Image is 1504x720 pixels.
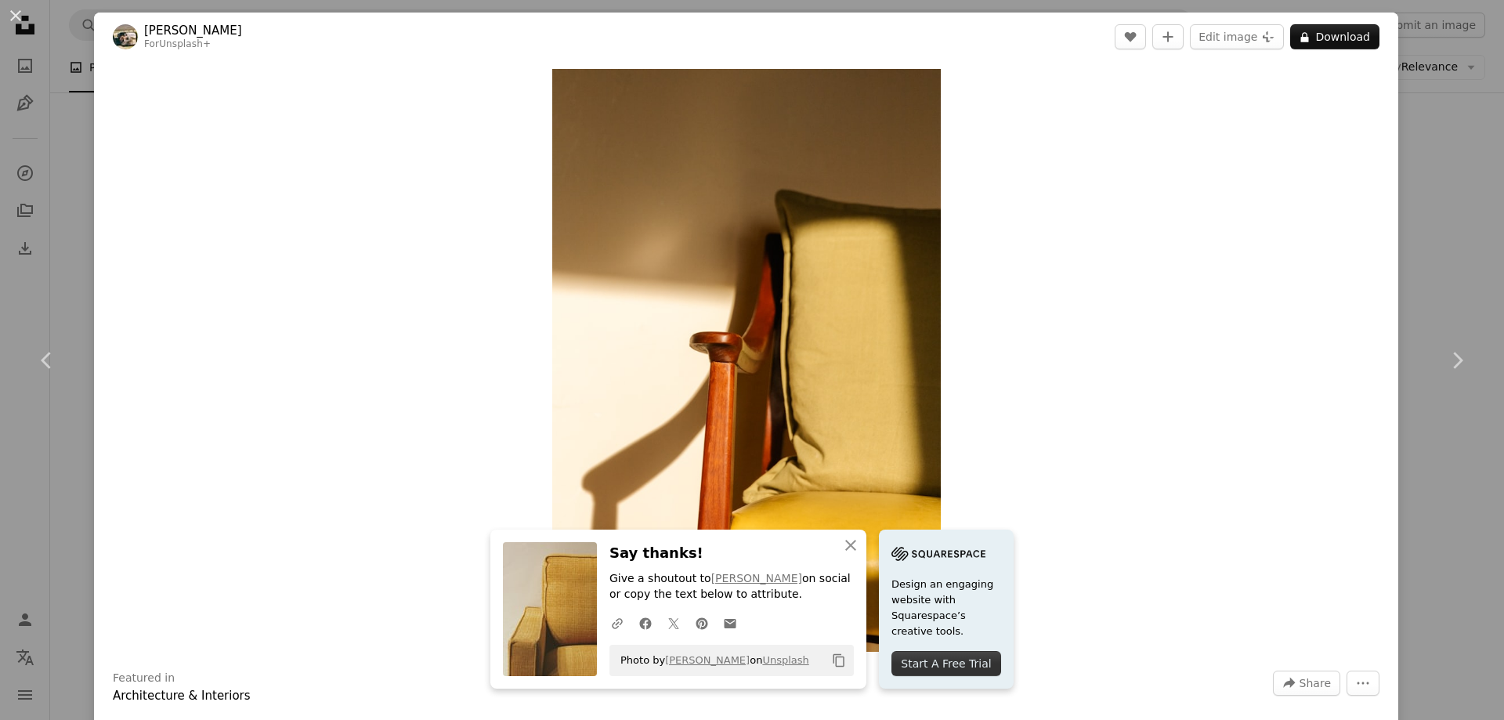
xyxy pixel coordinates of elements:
[1152,24,1184,49] button: Add to Collection
[1410,285,1504,436] a: Next
[688,607,716,639] a: Share on Pinterest
[113,671,175,686] h3: Featured in
[631,607,660,639] a: Share on Facebook
[1190,24,1284,49] button: Edit image
[665,654,750,666] a: [PERSON_NAME]
[1115,24,1146,49] button: Like
[660,607,688,639] a: Share on Twitter
[891,542,985,566] img: file-1705255347840-230a6ab5bca9image
[879,530,1014,689] a: Design an engaging website with Squarespace’s creative tools.Start A Free Trial
[113,689,251,703] a: Architecture & Interiors
[552,69,941,652] img: a wooden chair with a yellow seat and a green pillow
[1290,24,1379,49] button: Download
[159,38,211,49] a: Unsplash+
[613,648,809,673] span: Photo by on
[144,38,242,51] div: For
[552,69,941,652] button: Zoom in on this image
[113,24,138,49] img: Go to Hans's profile
[826,647,852,674] button: Copy to clipboard
[1273,671,1340,696] button: Share this image
[1347,671,1379,696] button: More Actions
[716,607,744,639] a: Share over email
[1300,671,1331,695] span: Share
[891,651,1001,676] div: Start A Free Trial
[609,542,854,565] h3: Say thanks!
[891,577,1001,639] span: Design an engaging website with Squarespace’s creative tools.
[711,572,802,584] a: [PERSON_NAME]
[609,571,854,602] p: Give a shoutout to on social or copy the text below to attribute.
[762,654,808,666] a: Unsplash
[144,23,242,38] a: [PERSON_NAME]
